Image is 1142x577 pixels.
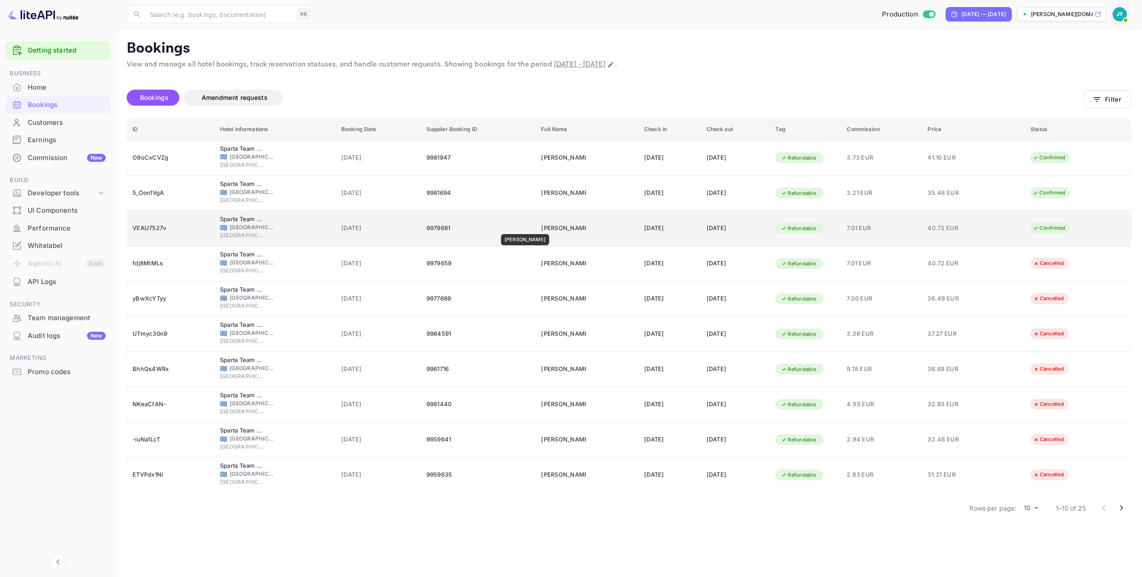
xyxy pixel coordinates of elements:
div: VEAU7527v [132,221,209,235]
a: UI Components [5,202,110,218]
span: 41.10 EUR [927,153,972,163]
span: Build [5,175,110,185]
span: [DATE] [341,364,416,374]
div: Earnings [5,132,110,149]
div: Refundable [775,258,822,269]
div: Performance [28,223,106,234]
div: Performance [5,220,110,237]
span: 36.49 EUR [927,294,972,304]
div: Refundable [775,470,822,481]
span: [GEOGRAPHIC_DATA] [220,372,265,380]
div: Julian Tabakuu [541,327,586,341]
span: [GEOGRAPHIC_DATA] [230,435,274,443]
div: Cancelled [1027,258,1070,269]
div: [DATE] [707,362,765,376]
div: Refundable [775,364,822,375]
div: Cancelled [1027,293,1070,304]
div: Audit logsNew [5,327,110,345]
div: Switch to Sandbox mode [878,9,939,20]
button: Filter [1084,90,1131,108]
div: 9979659 [426,256,531,271]
div: 9981947 [426,151,531,165]
div: Developer tools [28,188,97,198]
div: API Logs [28,277,106,287]
div: Julian Tabakuu [541,362,586,376]
div: 5_Oon1VgA [132,186,209,200]
a: Earnings [5,132,110,148]
th: Check in [639,119,701,140]
span: 37.27 EUR [927,329,972,339]
div: Team management [5,309,110,327]
div: Getting started [5,41,110,60]
th: Supplier Booking ID [421,119,536,140]
span: 40.72 EUR [927,259,972,268]
div: Team management [28,313,106,323]
span: Business [5,69,110,78]
span: [DATE] [341,259,416,268]
div: Audit logs [28,331,106,341]
span: 2.94 EUR [847,435,917,445]
div: Bookings [5,96,110,114]
span: Greece [220,471,227,477]
span: Bookings [140,94,169,101]
div: Refundable [775,188,822,199]
div: Julian Tabakuu [541,468,586,482]
div: ETVPdx1NI [132,468,209,482]
span: Greece [220,225,227,231]
div: Promo codes [5,363,110,381]
th: Tag [770,119,841,140]
div: [DATE] [707,186,765,200]
span: 7.01 EUR [847,259,917,268]
span: 2.83 EUR [847,470,917,480]
input: Search (e.g. bookings, documentation) [145,5,294,23]
span: [GEOGRAPHIC_DATA] [220,231,265,239]
span: Greece [220,436,227,442]
span: 3.73 EUR [847,153,917,163]
th: Commission [841,119,922,140]
a: API Logs [5,273,110,290]
div: Bookings [28,100,106,110]
a: Performance [5,220,110,236]
span: Amendment requests [202,94,268,101]
th: Price [922,119,1025,140]
div: Sparta Team Hotel - Hostel [220,285,265,294]
div: Promo codes [28,367,106,377]
div: CommissionNew [5,149,110,167]
span: Marketing [5,353,110,363]
div: Customers [28,118,106,128]
div: 9959635 [426,468,531,482]
span: [GEOGRAPHIC_DATA] [230,259,274,267]
span: Greece [220,295,227,301]
div: UI Components [28,206,106,216]
div: UTmyc30n9 [132,327,209,341]
span: [GEOGRAPHIC_DATA] [220,302,265,310]
img: LiteAPI logo [7,7,79,21]
div: Julian Tabakuu [541,151,586,165]
div: [DATE] [644,186,696,200]
span: [GEOGRAPHIC_DATA] [230,223,274,231]
th: ID [127,119,215,140]
span: 40.72 EUR [927,223,972,233]
div: [DATE] [707,397,765,412]
span: Security [5,300,110,309]
div: Julian Tabakuu [541,397,586,412]
span: [GEOGRAPHIC_DATA] [220,443,265,451]
table: booking table [127,119,1131,493]
div: [DATE] [644,256,696,271]
div: [DATE] [707,468,765,482]
a: Whitelabel [5,237,110,254]
div: Home [28,82,106,93]
div: [DATE] [644,292,696,306]
div: Customers [5,114,110,132]
p: View and manage all hotel bookings, track reservation statuses, and handle customer requests. Sho... [127,59,1131,70]
span: Greece [220,330,227,336]
span: [GEOGRAPHIC_DATA] [220,267,265,275]
span: [DATE] [341,223,416,233]
span: 38.69 EUR [927,364,972,374]
img: Julian Tabaku [1113,7,1127,21]
p: 1–10 of 25 [1056,503,1086,513]
div: 9979681 [426,221,531,235]
div: fdj8MtMLs [132,256,209,271]
button: Go to next page [1113,499,1130,517]
div: BhhQs4WRx [132,362,209,376]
